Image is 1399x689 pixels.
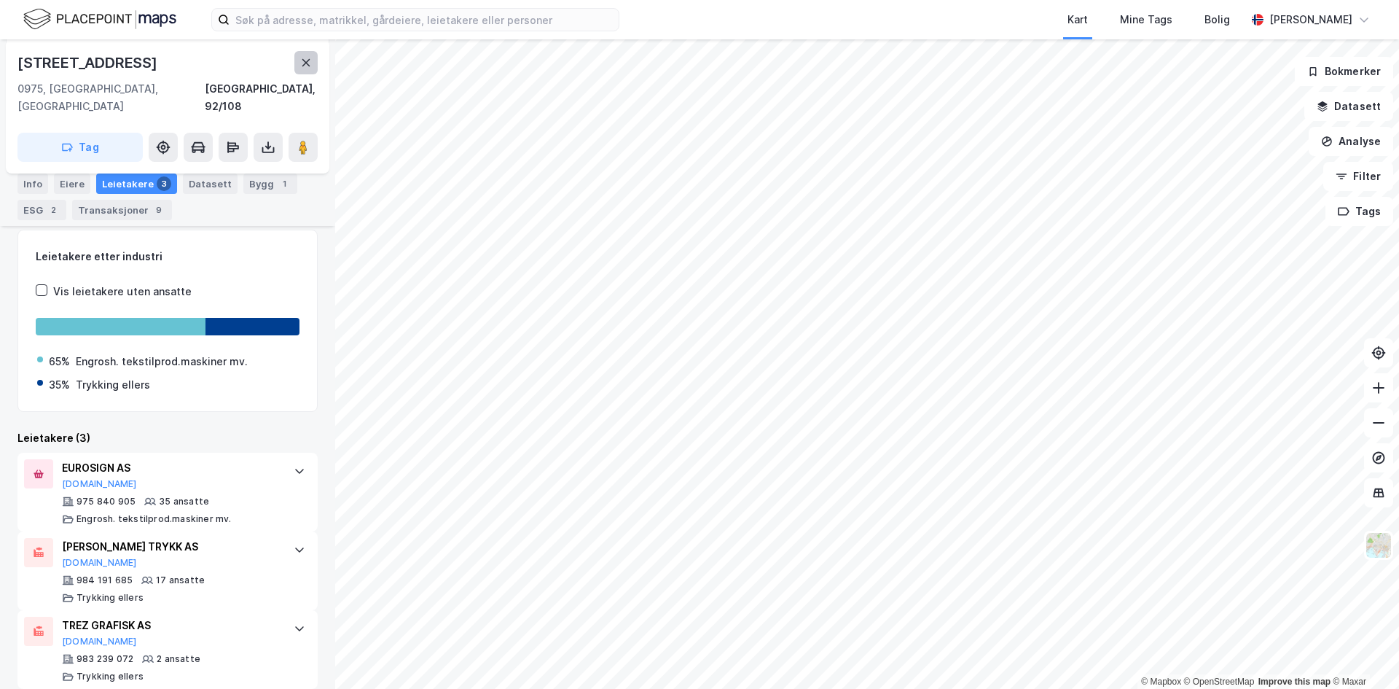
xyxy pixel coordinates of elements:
div: Trykking ellers [77,671,144,682]
div: Mine Tags [1120,11,1172,28]
div: 35% [49,376,70,394]
img: logo.f888ab2527a4732fd821a326f86c7f29.svg [23,7,176,32]
div: Leietakere etter industri [36,248,299,265]
button: [DOMAIN_NAME] [62,636,137,647]
button: Filter [1323,162,1393,191]
button: Tag [17,133,143,162]
div: Vis leietakere uten ansatte [53,283,192,300]
div: 65% [49,353,70,370]
div: Leietakere (3) [17,429,318,447]
div: 984 191 685 [77,575,133,586]
div: 1 [277,176,291,191]
div: Trykking ellers [76,376,150,394]
a: OpenStreetMap [1184,677,1255,687]
iframe: Chat Widget [1326,619,1399,689]
div: EUROSIGN AS [62,459,279,477]
div: ESG [17,200,66,220]
img: Z [1365,532,1392,559]
div: 983 239 072 [77,653,133,665]
div: TREZ GRAFISK AS [62,617,279,634]
div: [PERSON_NAME] TRYKK AS [62,538,279,556]
div: 3 [157,176,171,191]
div: Info [17,174,48,194]
div: Kart [1067,11,1088,28]
button: Tags [1325,197,1393,226]
div: Eiere [54,174,90,194]
div: Bolig [1204,11,1230,28]
div: 35 ansatte [159,496,209,507]
div: 9 [152,203,166,217]
div: Trykking ellers [77,592,144,604]
button: Analyse [1309,127,1393,156]
a: Mapbox [1141,677,1181,687]
div: 17 ansatte [156,575,205,586]
div: 2 ansatte [157,653,200,665]
div: Engrosh. tekstilprod.maskiner mv. [76,353,248,370]
button: [DOMAIN_NAME] [62,557,137,569]
button: Bokmerker [1295,57,1393,86]
input: Søk på adresse, matrikkel, gårdeiere, leietakere eller personer [230,9,619,31]
div: Leietakere [96,174,177,194]
button: Datasett [1304,92,1393,121]
div: Datasett [183,174,238,194]
div: 2 [46,203,60,217]
div: [GEOGRAPHIC_DATA], 92/108 [205,80,318,115]
div: [STREET_ADDRESS] [17,51,160,74]
div: Engrosh. tekstilprod.maskiner mv. [77,513,232,525]
button: [DOMAIN_NAME] [62,478,137,490]
a: Improve this map [1258,677,1331,687]
div: 0975, [GEOGRAPHIC_DATA], [GEOGRAPHIC_DATA] [17,80,205,115]
div: Transaksjoner [72,200,172,220]
div: [PERSON_NAME] [1269,11,1352,28]
div: Bygg [243,174,297,194]
div: Kontrollprogram for chat [1326,619,1399,689]
div: 975 840 905 [77,496,136,507]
